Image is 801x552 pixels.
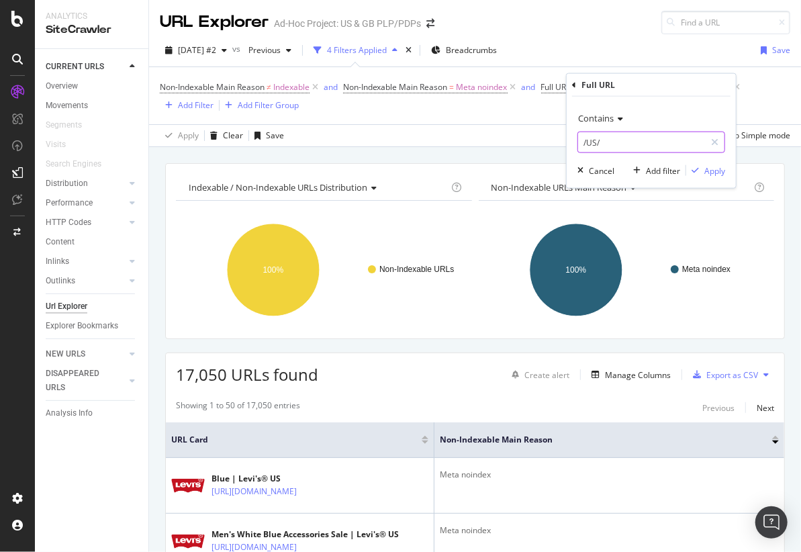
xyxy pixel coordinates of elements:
input: Find a URL [661,11,790,34]
div: Segments [46,118,82,132]
a: Search Engines [46,157,115,171]
button: Save [755,40,790,61]
div: Next [757,402,774,414]
div: times [403,44,414,57]
a: Outlinks [46,274,126,288]
div: DISAPPEARED URLS [46,367,113,395]
div: Switch back to Simple mode [686,130,790,141]
div: Open Intercom Messenger [755,506,788,539]
div: Save [772,44,790,56]
button: Clear [205,125,243,146]
div: Analysis Info [46,406,93,420]
div: Full URL [581,79,615,91]
div: Performance [46,196,93,210]
h4: Indexable / Non-Indexable URLs Distribution [186,177,449,198]
div: 4 Filters Applied [327,44,387,56]
div: Save [266,130,284,141]
a: NEW URLS [46,347,126,361]
div: Meta noindex [440,469,779,481]
a: HTTP Codes [46,216,126,230]
a: Performance [46,196,126,210]
span: Meta noindex [457,78,508,97]
div: Add Filter [178,99,214,111]
div: Content [46,235,75,249]
a: Explorer Bookmarks [46,319,139,333]
a: DISAPPEARED URLS [46,367,126,395]
div: URL Explorer [160,11,269,34]
a: Visits [46,138,79,152]
div: Add filter [646,165,680,176]
a: Segments [46,118,95,132]
div: Cancel [589,165,614,176]
text: Meta noindex [682,265,731,274]
div: A chart. [176,212,472,328]
button: Next [757,400,774,416]
span: Non-Indexable URLs Main Reason [491,181,627,193]
span: vs [232,43,243,54]
div: Search Engines [46,157,101,171]
span: Breadcrumbs [446,44,497,56]
button: and [324,81,338,93]
button: [DATE] #2 [160,40,232,61]
button: Breadcrumbs [426,40,502,61]
button: Add Filter [160,97,214,113]
div: Apply [704,165,725,176]
a: Analysis Info [46,406,139,420]
button: and [522,81,536,93]
svg: A chart. [479,212,775,328]
div: Men's White Blue Accessories Sale | Levi's® US [211,528,399,541]
div: Create alert [524,369,569,381]
img: main image [171,479,205,493]
a: Overview [46,79,139,93]
div: Apply [178,130,199,141]
button: Export as CSV [688,364,758,385]
div: Export as CSV [706,369,758,381]
div: Showing 1 to 50 of 17,050 entries [176,400,300,416]
div: Distribution [46,177,88,191]
button: Cancel [572,164,614,177]
div: NEW URLS [46,347,85,361]
span: Non-Indexable Main Reason [343,81,448,93]
span: Indexable [273,78,310,97]
button: 4 Filters Applied [308,40,403,61]
span: 2025 Oct. 1st #2 [178,44,216,56]
span: Previous [243,44,281,56]
text: Non-Indexable URLs [379,265,454,274]
div: Url Explorer [46,300,87,314]
img: main image [171,535,205,549]
div: Analytics [46,11,138,22]
div: Meta noindex [440,524,779,537]
text: 100% [263,265,284,275]
button: Add Filter Group [220,97,299,113]
a: Distribution [46,177,126,191]
a: Inlinks [46,255,126,269]
a: Url Explorer [46,300,139,314]
div: Outlinks [46,274,75,288]
span: = [450,81,455,93]
div: Explorer Bookmarks [46,319,118,333]
div: Movements [46,99,88,113]
button: Previous [702,400,735,416]
button: Previous [243,40,297,61]
div: Ad-Hoc Project: US & GB PLP/PDPs [274,17,421,30]
div: SiteCrawler [46,22,138,38]
button: Save [249,125,284,146]
span: 17,050 URLs found [176,363,318,385]
span: URL Card [171,434,418,446]
a: CURRENT URLS [46,60,126,74]
button: Apply [160,125,199,146]
a: [URL][DOMAIN_NAME] [211,485,297,498]
button: Manage Columns [586,367,671,383]
div: Blue | Levi's® US [211,473,326,485]
button: Apply [686,164,725,177]
div: HTTP Codes [46,216,91,230]
div: Add Filter Group [238,99,299,111]
div: Visits [46,138,66,152]
div: arrow-right-arrow-left [426,19,434,28]
div: Previous [702,402,735,414]
h4: Non-Indexable URLs Main Reason [489,177,752,198]
div: Inlinks [46,255,69,269]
